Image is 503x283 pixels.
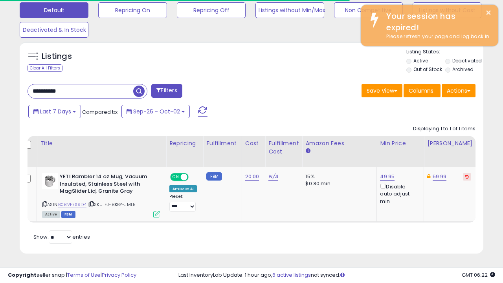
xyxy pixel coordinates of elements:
[380,173,395,181] a: 49.95
[177,2,246,18] button: Repricing Off
[8,272,136,279] div: seller snap | |
[380,11,492,33] div: Your session has expired!
[485,8,492,18] button: ×
[58,201,86,208] a: B08VF7S9D4
[40,108,71,115] span: Last 7 Days
[245,139,262,148] div: Cost
[151,84,182,98] button: Filters
[268,173,278,181] a: N/A
[413,66,442,73] label: Out of Stock
[255,2,324,18] button: Listings without Min/Max
[60,173,155,197] b: YETI Rambler 14 oz Mug, Vacuum Insulated, Stainless Steel with MagSlider Lid, Granite Gray
[8,271,37,279] strong: Copyright
[334,2,403,18] button: Non Competitive
[88,201,136,208] span: | SKU: EJ-8KBY-JML5
[171,174,181,181] span: ON
[169,185,197,192] div: Amazon AI
[82,108,118,116] span: Compared to:
[427,139,474,148] div: [PERSON_NAME]
[169,194,197,212] div: Preset:
[61,211,75,218] span: FBM
[187,174,200,181] span: OFF
[206,139,238,148] div: Fulfillment
[413,125,475,133] div: Displaying 1 to 1 of 1 items
[452,66,474,73] label: Archived
[406,48,483,56] p: Listing States:
[305,173,371,180] div: 15%
[42,173,160,217] div: ASIN:
[413,2,481,18] button: Listings without Cost
[67,271,101,279] a: Terms of Use
[305,148,310,155] small: Amazon Fees.
[133,108,180,115] span: Sep-26 - Oct-02
[178,272,495,279] div: Last InventoryLab Update: 1 hour ago, not synced.
[272,271,311,279] a: 6 active listings
[268,139,299,156] div: Fulfillment Cost
[40,139,163,148] div: Title
[305,139,373,148] div: Amazon Fees
[305,180,371,187] div: $0.30 min
[404,84,441,97] button: Columns
[42,51,72,62] h5: Listings
[462,271,495,279] span: 2025-10-13 06:22 GMT
[380,182,418,205] div: Disable auto adjust min
[121,105,190,118] button: Sep-26 - Oct-02
[33,233,90,241] span: Show: entries
[20,22,88,38] button: Deactivated & In Stock
[380,33,492,40] div: Please refresh your page and log back in
[452,57,482,64] label: Deactivated
[169,139,200,148] div: Repricing
[409,87,433,95] span: Columns
[362,84,402,97] button: Save View
[380,139,420,148] div: Min Price
[206,172,222,181] small: FBM
[42,173,58,189] img: 41Z2fFuTa4L._SL40_.jpg
[245,173,259,181] a: 20.00
[442,84,475,97] button: Actions
[102,271,136,279] a: Privacy Policy
[433,173,447,181] a: 59.99
[20,2,88,18] button: Default
[28,64,62,72] div: Clear All Filters
[28,105,81,118] button: Last 7 Days
[98,2,167,18] button: Repricing On
[42,211,60,218] span: All listings currently available for purchase on Amazon
[413,57,428,64] label: Active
